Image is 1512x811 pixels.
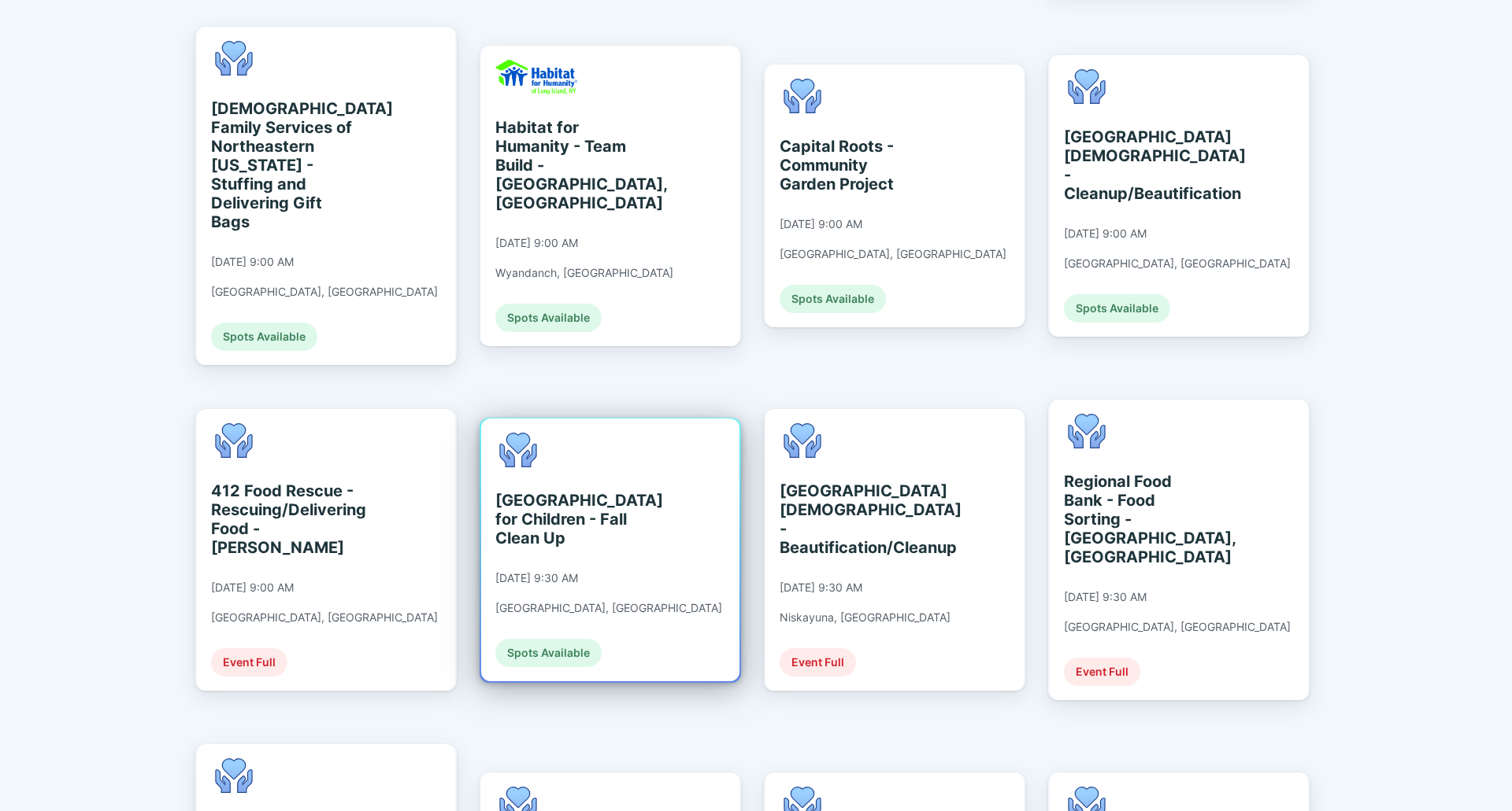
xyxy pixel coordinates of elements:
[1064,294,1170,323] div: Spots Available
[495,601,722,615] div: [GEOGRAPHIC_DATA], [GEOGRAPHIC_DATA]
[1064,472,1208,566] div: Regional Food Bank - Food Sorting - [GEOGRAPHIC_DATA], [GEOGRAPHIC_DATA]
[780,648,856,676] div: Event Full
[495,571,578,585] div: [DATE] 9:30 AM
[211,255,294,269] div: [DATE] 9:00 AM
[1064,127,1208,203] div: [GEOGRAPHIC_DATA][DEMOGRAPHIC_DATA] - Cleanup/Beautification
[1064,227,1147,241] div: [DATE] 9:00 AM
[780,247,1006,261] div: [GEOGRAPHIC_DATA], [GEOGRAPHIC_DATA]
[495,118,639,212] div: Habitat for Humanity - Team Build - [GEOGRAPHIC_DATA], [GEOGRAPHIC_DATA]
[495,236,578,250] div: [DATE] 9:00 AM
[211,648,287,676] div: Event Full
[211,285,438,299] div: [GEOGRAPHIC_DATA], [GEOGRAPHIC_DATA]
[495,266,673,280] div: Wyandanch, [GEOGRAPHIC_DATA]
[780,481,924,557] div: [GEOGRAPHIC_DATA][DEMOGRAPHIC_DATA] - Beautification/Cleanup
[780,581,862,595] div: [DATE] 9:30 AM
[1064,658,1140,686] div: Event Full
[1064,256,1291,271] div: [GEOGRAPHIC_DATA], [GEOGRAPHIC_DATA]
[211,610,438,625] div: [GEOGRAPHIC_DATA], [GEOGRAPHIC_DATA]
[780,137,924,194] div: Capital Roots - Community Garden Project
[780,610,951,625] div: Niskayuna, [GEOGRAPHIC_DATA]
[780,285,886,313] div: Spots Available
[780,217,862,231] div: [DATE] 9:00 AM
[211,581,294,595] div: [DATE] 9:00 AM
[495,639,602,667] div: Spots Available
[1064,590,1147,604] div: [DATE] 9:30 AM
[1064,620,1291,634] div: [GEOGRAPHIC_DATA], [GEOGRAPHIC_DATA]
[495,491,639,547] div: [GEOGRAPHIC_DATA] for Children - Fall Clean Up
[495,304,602,332] div: Spots Available
[211,481,355,557] div: 412 Food Rescue - Rescuing/Delivering Food - [PERSON_NAME]
[211,323,317,351] div: Spots Available
[211,99,355,231] div: [DEMOGRAPHIC_DATA] Family Services of Northeastern [US_STATE] - Stuffing and Delivering Gift Bags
